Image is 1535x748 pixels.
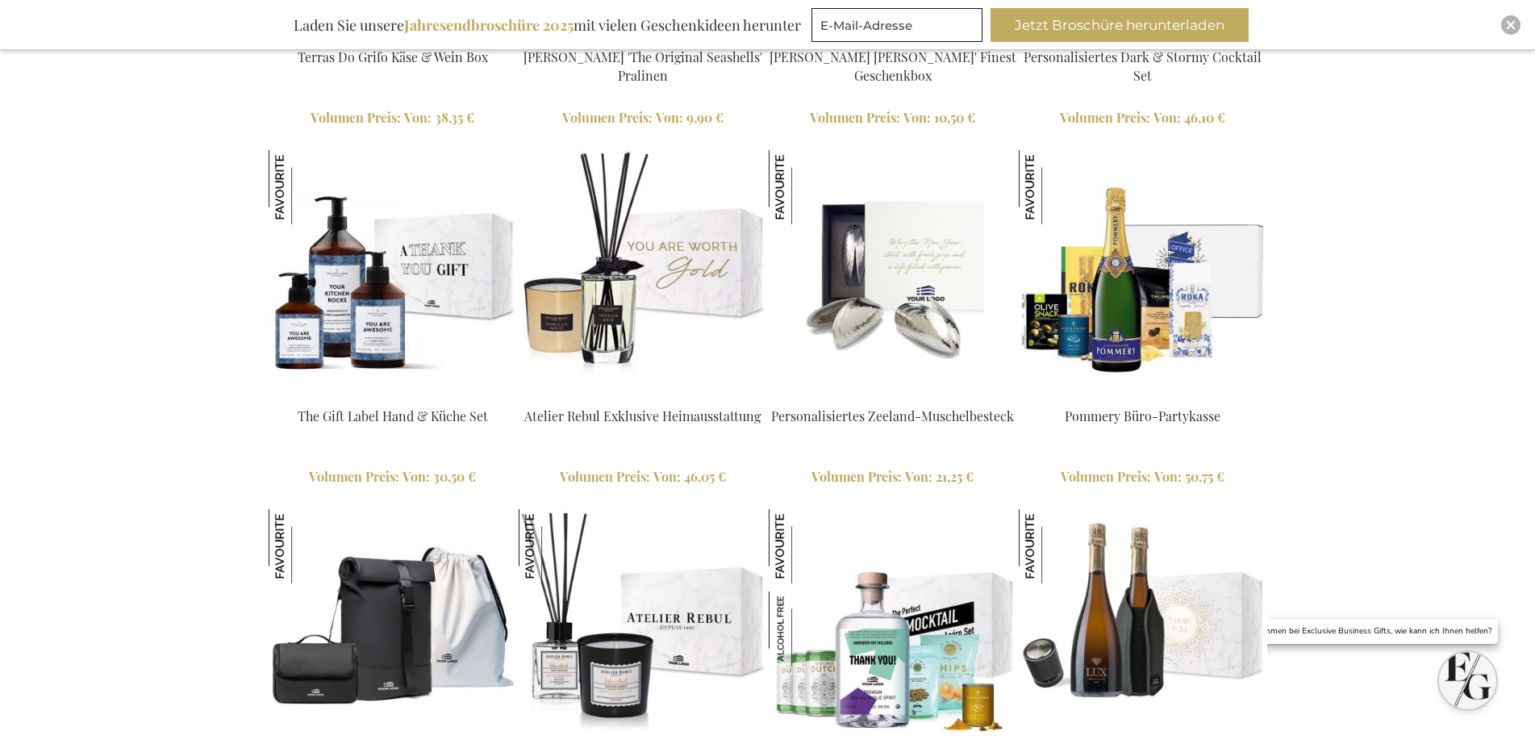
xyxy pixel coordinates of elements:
[1019,468,1267,487] a: Volumen Preis: Von 50,75 €
[769,109,1017,127] a: Volumen Preis: Von 10,50 €
[1019,150,1267,399] img: Pommery Office Party Box
[810,109,900,126] span: Volumen Preis:
[770,48,1016,84] a: [PERSON_NAME] [PERSON_NAME]' Finest Geschenkbox
[811,468,902,485] span: Volumen Preis:
[1065,407,1220,424] a: Pommery Büro-Partykasse
[562,109,653,126] span: Volumen Preis:
[1506,20,1516,30] img: Close
[404,109,432,126] span: Von
[403,468,430,485] span: Von
[905,468,932,485] span: Von
[524,407,761,424] a: Atelier Rebul Exklusive Heimausstattung
[769,468,1017,487] a: Volumen Preis: Von 21,25 €
[519,387,767,403] a: Atelier Rebul Exclusive Home Kit
[1153,109,1181,126] span: Von
[1019,387,1267,403] a: Pommery Office Party Box Pommery Büro-Partykasse
[1154,468,1182,485] span: Von
[433,468,476,485] span: 30,50 €
[519,109,767,127] a: Volumen Preis: Von 9,90 €
[934,109,975,126] span: 10,50 €
[686,109,724,126] span: 9,90 €
[298,407,488,424] a: The Gift Label Hand & Küche Set
[1061,468,1151,485] span: Volumen Preis:
[771,407,1014,424] a: Personalisiertes Zeeland-Muschelbesteck
[523,48,762,84] a: [PERSON_NAME] 'The Original Seashells' Pralinen
[991,8,1249,42] button: Jetzt Broschüre herunterladen
[769,387,1017,403] a: Personalised Zeeland Mussel Cutlery Personalisiertes Zeeland-Muschelbesteck
[269,387,517,403] a: The Gift Label Hand & Kitchen Set The Gift Label Hand & Küche Set
[519,468,767,487] a: Volumen Preis: Von 46,05 €
[269,109,517,127] a: Volumen Preis: Von 38,35 €
[269,150,517,399] img: The Gift Label Hand & Kitchen Set
[286,8,808,42] div: Laden Sie unsere mit vielen Geschenkideen herunter
[519,150,767,399] img: Atelier Rebul Exclusive Home Kit
[309,468,399,485] span: Volumen Preis:
[769,509,843,583] img: Personalisierter Alkoholfreier Gin & Tonic Apéro Box
[1019,109,1267,127] a: Volumen Preis: Von 46,10 €
[298,48,488,65] a: Terras Do Grifo Käse & Wein Box
[811,8,982,42] input: E-Mail-Adresse
[519,509,593,583] img: Atelier Rebul Istanbul Heimtrikot
[269,150,343,224] img: The Gift Label Hand & Küche Set
[903,109,931,126] span: Von
[311,109,401,126] span: Volumen Preis:
[811,8,987,47] form: marketing offers and promotions
[769,591,843,666] img: Personalisierter Alkoholfreier Gin & Tonic Apéro Box
[560,468,650,485] span: Volumen Preis:
[1019,150,1093,224] img: Pommery Büro-Partykasse
[1501,15,1520,35] div: Close
[769,150,1017,399] img: Personalised Zeeland Mussel Cutlery
[936,468,974,485] span: 21,25 €
[656,109,683,126] span: Von
[1024,48,1262,84] a: Personalisiertes Dark & Stormy Cocktail Set
[684,468,726,485] span: 46,05 €
[769,150,843,224] img: Personalisiertes Zeeland-Muschelbesteck
[1019,509,1093,583] img: Peugeot Funkelndes Lux Set
[269,468,517,487] a: Volumen Preis: Von 30,50 €
[653,468,681,485] span: Von
[1060,109,1150,126] span: Volumen Preis:
[404,15,574,35] b: Jahresendbroschüre 2025
[1184,109,1225,126] span: 46,10 €
[1185,468,1224,485] span: 50,75 €
[269,509,343,583] img: Baltimore Fahrrad-Reiseset
[435,109,474,126] span: 38,35 €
